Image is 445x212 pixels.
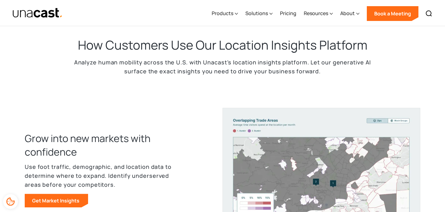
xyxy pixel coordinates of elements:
[78,37,367,53] h2: How Customers Use Our Location Insights Platform
[12,8,63,18] a: home
[3,194,18,209] div: Cookie Preferences
[340,1,359,26] div: About
[212,10,233,17] div: Products
[212,1,238,26] div: Products
[340,10,355,17] div: About
[367,6,418,21] a: Book a Meeting
[425,10,433,17] img: Search icon
[245,1,273,26] div: Solutions
[25,194,88,207] a: Get Market Insights
[68,58,377,76] p: Analyze human mobility across the U.S. with Unacast’s location insights platform. Let our generat...
[280,1,296,26] a: Pricing
[304,10,328,17] div: Resources
[25,132,185,159] h3: Grow into new markets with confidence
[304,1,333,26] div: Resources
[245,10,268,17] div: Solutions
[12,8,63,18] img: Unacast text logo
[25,162,185,189] p: Use foot traffic, demographic, and location data to determine where to expand. Identify underserv...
